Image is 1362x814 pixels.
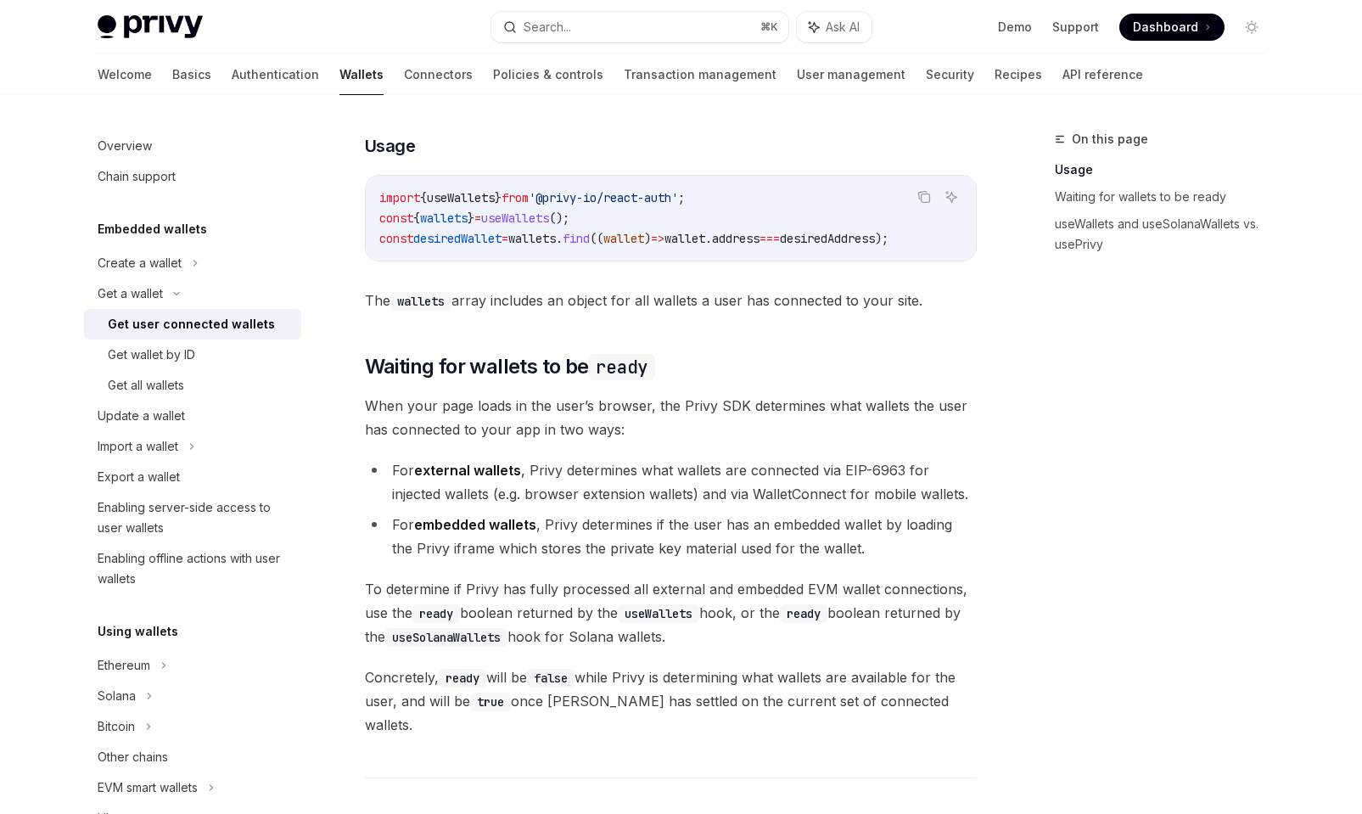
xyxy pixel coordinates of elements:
[590,231,603,246] span: ((
[760,20,778,34] span: ⌘ K
[549,211,569,226] span: ();
[108,375,184,396] div: Get all wallets
[493,54,603,95] a: Policies & controls
[98,436,178,457] div: Import a wallet
[339,54,384,95] a: Wallets
[1062,54,1143,95] a: API reference
[98,283,163,304] div: Get a wallet
[108,314,275,334] div: Get user connected wallets
[797,12,872,42] button: Ask AI
[413,231,502,246] span: desiredWallet
[414,516,536,533] strong: embedded wallets
[365,458,977,506] li: For , Privy determines what wallets are connected via EIP-6963 for injected wallets (e.g. browser...
[1055,183,1279,211] a: Waiting for wallets to be ready
[84,161,301,192] a: Chain support
[712,231,759,246] span: address
[98,467,180,487] div: Export a wallet
[508,231,556,246] span: wallets
[365,289,977,312] span: The array includes an object for all wallets a user has connected to your site.
[1133,19,1198,36] span: Dashboard
[563,231,590,246] span: find
[84,309,301,340] a: Get user connected wallets
[84,401,301,431] a: Update a wallet
[624,54,776,95] a: Transaction management
[427,190,495,205] span: useWallets
[556,231,563,246] span: .
[98,219,207,239] h5: Embedded wallets
[998,19,1032,36] a: Demo
[875,231,888,246] span: );
[365,513,977,560] li: For , Privy determines if the user has an embedded wallet by loading the Privy iframe which store...
[527,669,575,688] code: false
[780,231,875,246] span: desiredAddress
[474,211,481,226] span: =
[385,628,507,647] code: useSolanaWallets
[420,211,468,226] span: wallets
[644,231,651,246] span: )
[439,669,486,688] code: ready
[84,131,301,161] a: Overview
[365,394,977,441] span: When your page loads in the user’s browser, the Privy SDK determines what wallets the user has co...
[172,54,211,95] a: Basics
[1055,156,1279,183] a: Usage
[651,231,664,246] span: =>
[98,136,152,156] div: Overview
[678,190,685,205] span: ;
[502,190,529,205] span: from
[470,693,511,711] code: true
[603,231,644,246] span: wallet
[84,370,301,401] a: Get all wallets
[481,211,549,226] span: useWallets
[365,353,655,380] span: Waiting for wallets to be
[414,462,521,479] strong: external wallets
[502,231,508,246] span: =
[390,292,451,311] code: wallets
[413,211,420,226] span: {
[98,621,178,642] h5: Using wallets
[491,12,788,42] button: Search...⌘K
[780,604,827,623] code: ready
[404,54,473,95] a: Connectors
[618,604,699,623] code: useWallets
[98,497,291,538] div: Enabling server-side access to user wallets
[84,742,301,772] a: Other chains
[1055,211,1279,258] a: useWallets and useSolanaWallets vs. usePrivy
[98,406,185,426] div: Update a wallet
[84,543,301,594] a: Enabling offline actions with user wallets
[529,190,678,205] span: '@privy-io/react-auth'
[926,54,974,95] a: Security
[589,354,655,380] code: ready
[412,604,460,623] code: ready
[365,577,977,648] span: To determine if Privy has fully processed all external and embedded EVM wallet connections, use t...
[98,655,150,676] div: Ethereum
[1119,14,1225,41] a: Dashboard
[797,54,905,95] a: User management
[524,17,571,37] div: Search...
[232,54,319,95] a: Authentication
[664,231,705,246] span: wallet
[940,186,962,208] button: Ask AI
[98,15,203,39] img: light logo
[108,345,195,365] div: Get wallet by ID
[468,211,474,226] span: }
[98,778,198,798] div: EVM smart wallets
[98,166,176,187] div: Chain support
[84,462,301,492] a: Export a wallet
[420,190,427,205] span: {
[759,231,780,246] span: ===
[1238,14,1265,41] button: Toggle dark mode
[379,190,420,205] span: import
[98,548,291,589] div: Enabling offline actions with user wallets
[84,492,301,543] a: Enabling server-side access to user wallets
[98,747,168,767] div: Other chains
[995,54,1042,95] a: Recipes
[379,211,413,226] span: const
[98,253,182,273] div: Create a wallet
[826,19,860,36] span: Ask AI
[1072,129,1148,149] span: On this page
[705,231,712,246] span: .
[98,716,135,737] div: Bitcoin
[1052,19,1099,36] a: Support
[84,340,301,370] a: Get wallet by ID
[365,665,977,737] span: Concretely, will be while Privy is determining what wallets are available for the user, and will ...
